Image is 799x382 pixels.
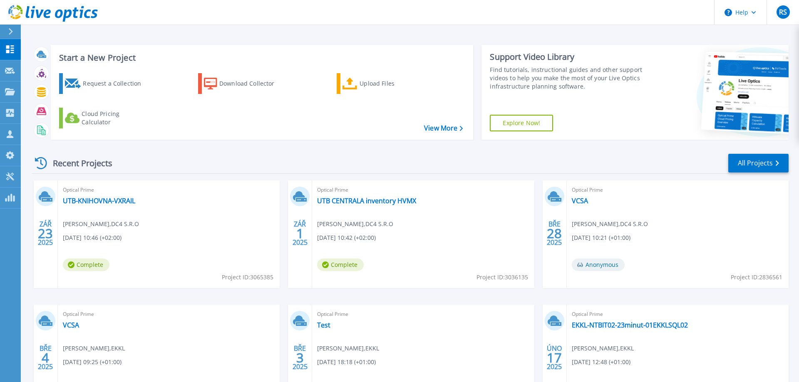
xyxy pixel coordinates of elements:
div: BŘE 2025 [546,218,562,249]
span: Project ID: 3036135 [476,273,528,282]
span: 23 [38,230,53,237]
div: ZÁŘ 2025 [292,218,308,249]
a: UTB CENTRALA inventory HVMX [317,197,416,205]
span: 28 [547,230,562,237]
span: 3 [296,354,304,361]
span: [PERSON_NAME] , EKKL [572,344,634,353]
a: Download Collector [198,73,291,94]
div: Download Collector [219,75,286,92]
span: Optical Prime [317,185,529,195]
div: Find tutorials, instructional guides and other support videos to help you make the most of your L... [490,66,646,91]
span: Complete [317,259,364,271]
span: [PERSON_NAME] , DC4 S.R.O [572,219,648,229]
span: [DATE] 10:46 (+02:00) [63,233,122,242]
a: Explore Now! [490,115,553,131]
a: UTB-KNIHOVNA-VXRAIL [63,197,135,205]
div: ÚNO 2025 [546,343,562,373]
span: Project ID: 2836561 [731,273,782,282]
div: BŘE 2025 [37,343,53,373]
span: [PERSON_NAME] , EKKL [317,344,379,353]
span: [DATE] 12:48 (+01:00) [572,357,630,367]
a: Test [317,321,330,329]
div: Request a Collection [83,75,149,92]
div: Upload Files [360,75,426,92]
span: [PERSON_NAME] , EKKL [63,344,125,353]
a: Upload Files [337,73,429,94]
div: BŘE 2025 [292,343,308,373]
span: 1 [296,230,304,237]
a: All Projects [728,154,789,173]
div: ZÁŘ 2025 [37,218,53,249]
a: View More [424,124,463,132]
span: RS [779,9,787,15]
a: VCSA [572,197,588,205]
a: VCSA [63,321,79,329]
span: Complete [63,259,109,271]
span: [DATE] 18:18 (+01:00) [317,357,376,367]
a: EKKL-NTBIT02-23minut-01EKKLSQL02 [572,321,688,329]
span: [DATE] 09:25 (+01:00) [63,357,122,367]
span: [DATE] 10:21 (+01:00) [572,233,630,242]
span: 17 [547,354,562,361]
span: Anonymous [572,259,625,271]
span: [PERSON_NAME] , DC4 S.R.O [317,219,393,229]
div: Cloud Pricing Calculator [82,110,148,126]
span: [DATE] 10:42 (+02:00) [317,233,376,242]
a: Request a Collection [59,73,152,94]
span: Optical Prime [317,310,529,319]
a: Cloud Pricing Calculator [59,108,152,128]
span: Optical Prime [572,185,784,195]
span: [PERSON_NAME] , DC4 S.R.O [63,219,139,229]
div: Recent Projects [32,153,124,173]
span: Optical Prime [63,310,275,319]
h3: Start a New Project [59,53,463,62]
div: Support Video Library [490,52,646,62]
span: Optical Prime [63,185,275,195]
span: Project ID: 3065385 [222,273,273,282]
span: 4 [42,354,49,361]
span: Optical Prime [572,310,784,319]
